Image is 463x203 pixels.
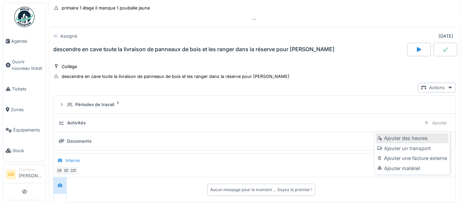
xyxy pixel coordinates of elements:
div: Ajouter une facture externe [376,153,448,163]
div: Périodes de travail [75,101,114,108]
li: GB [6,169,16,180]
div: descendre en cave toute la livraison de panneaux de bois et les ranger dans la réserve pour [PERS... [53,46,335,53]
summary: Périodes de travail1 [56,98,453,111]
div: Aucun message pour le moment … Soyez le premier ! [210,187,312,193]
div: Collège [62,63,77,70]
div: Ajouter [421,118,450,128]
div: Ajouter des heures [376,133,448,143]
div: GB [55,166,64,176]
div: Documents [67,138,92,144]
span: Agenda [11,38,43,44]
li: [PERSON_NAME] [19,167,43,182]
div: primaire 1 étage il manque 1 poubelle jaune [62,5,150,11]
span: Tickets [12,86,43,92]
span: Zones [11,106,43,113]
summary: DocumentsAjouter [56,135,453,147]
img: Badge_color-CXgf-gQk.svg [14,7,35,27]
div: [DATE] [439,33,453,39]
div: Activités [67,120,86,126]
div: descendre en cave toute la livraison de panneaux de bois et les ranger dans la réserve pour [PERS... [62,73,289,80]
span: Stock [13,147,43,154]
span: Équipements [13,127,43,133]
div: Ajouter un transport [376,143,448,154]
div: Ajouter matériel [376,163,448,174]
div: Assigné [60,33,77,39]
div: CD [68,166,78,176]
summary: ActivitésAjouter [56,117,453,129]
span: Ouvrir nouveau ticket [12,59,43,72]
div: Interne [65,157,80,164]
div: Actions [418,83,456,93]
div: Technicien [19,167,43,172]
div: SD [62,166,71,176]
